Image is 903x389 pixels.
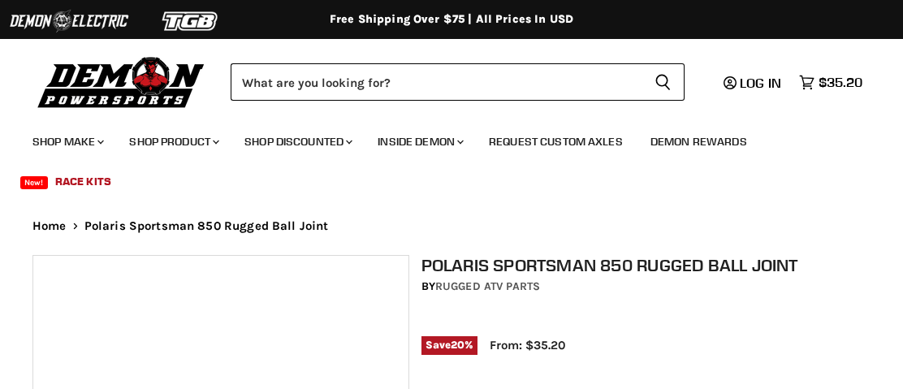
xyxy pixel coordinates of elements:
span: Log in [740,75,781,91]
ul: Main menu [20,119,858,198]
a: Race Kits [43,165,123,198]
form: Product [231,63,685,101]
a: $35.20 [791,71,871,94]
a: Shop Discounted [232,125,362,158]
div: by [421,278,883,296]
span: Polaris Sportsman 850 Rugged Ball Joint [84,219,329,233]
a: Shop Make [20,125,114,158]
a: Inside Demon [365,125,473,158]
img: Demon Electric Logo 2 [8,6,130,37]
h1: Polaris Sportsman 850 Rugged Ball Joint [421,255,883,275]
a: Home [32,219,67,233]
span: New! [20,176,48,189]
span: 20 [451,339,464,351]
a: Log in [716,76,791,90]
a: Request Custom Axles [477,125,635,158]
span: Save % [421,336,477,354]
a: Demon Rewards [638,125,759,158]
input: Search [231,63,642,101]
button: Search [642,63,685,101]
span: From: $35.20 [490,338,565,352]
a: Rugged ATV Parts [435,279,540,293]
a: Shop Product [117,125,229,158]
img: TGB Logo 2 [130,6,252,37]
img: Demon Powersports [32,53,210,110]
span: $35.20 [819,75,862,90]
